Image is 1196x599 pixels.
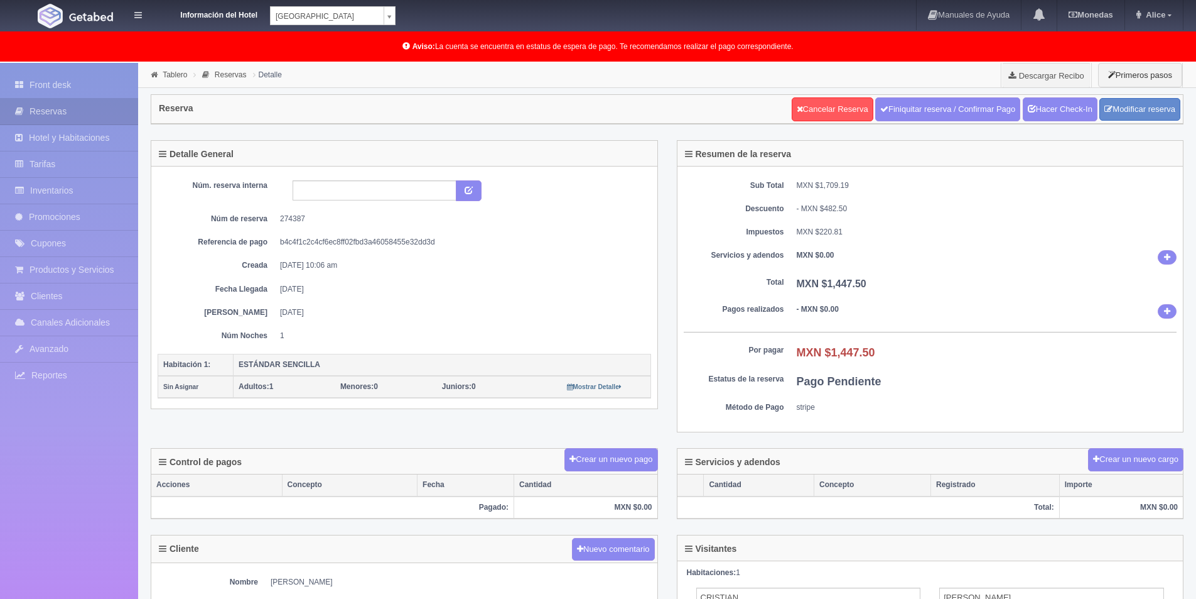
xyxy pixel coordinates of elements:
dd: 1 [280,331,642,341]
small: Mostrar Detalle [567,383,622,390]
dt: Método de Pago [684,402,784,413]
h4: Control de pagos [159,458,242,467]
b: Aviso: [412,42,435,51]
b: MXN $1,447.50 [797,346,875,359]
dt: Sub Total [684,180,784,191]
li: Detalle [250,69,285,80]
dd: [PERSON_NAME] [271,577,651,588]
dt: Por pagar [684,345,784,356]
th: MXN $0.00 [1059,497,1183,519]
small: Sin Asignar [163,383,198,390]
b: MXN $0.00 [797,251,834,260]
img: Getabed [69,12,113,21]
th: Concepto [814,475,931,496]
th: Pagado: [151,497,514,519]
a: Descargar Recibo [1001,63,1091,88]
dt: Servicios y adendos [684,250,784,261]
a: Reservas [215,70,247,79]
th: Importe [1059,475,1183,496]
dd: 274387 [280,214,642,224]
span: 0 [442,382,476,391]
dt: [PERSON_NAME] [167,307,267,318]
dd: MXN $220.81 [797,227,1177,238]
h4: Detalle General [159,150,234,159]
span: 0 [340,382,378,391]
a: Cancelar Reserva [792,97,873,121]
b: Pago Pendiente [797,375,881,388]
dt: Núm de reserva [167,214,267,224]
h4: Visitantes [685,544,737,554]
span: Alice [1143,10,1165,19]
dd: [DATE] 10:06 am [280,260,642,271]
button: Primeros pasos [1098,63,1182,87]
h4: Resumen de la reserva [685,150,792,159]
th: Cantidad [514,475,657,496]
b: MXN $1,447.50 [797,278,866,289]
a: Tablero [163,70,187,79]
button: Crear un nuevo pago [564,448,657,471]
th: ESTÁNDAR SENCILLA [234,354,651,376]
strong: Adultos: [239,382,269,391]
th: Total: [677,497,1060,519]
a: Hacer Check-In [1023,97,1097,121]
strong: Menores: [340,382,374,391]
span: [GEOGRAPHIC_DATA] [276,7,379,26]
b: Habitación 1: [163,360,210,369]
dt: Descuento [684,204,784,214]
dt: Referencia de pago [167,237,267,248]
div: 1 [687,568,1174,578]
dt: Nombre [158,577,258,588]
dt: Impuestos [684,227,784,238]
img: Getabed [38,4,63,28]
a: Modificar reserva [1099,98,1180,121]
button: Nuevo comentario [572,538,655,561]
dt: Pagos realizados [684,304,784,315]
a: [GEOGRAPHIC_DATA] [270,6,396,25]
dt: Núm. reserva interna [167,180,267,191]
dt: Fecha Llegada [167,284,267,295]
button: Crear un nuevo cargo [1088,448,1183,471]
strong: Juniors: [442,382,471,391]
dt: Información del Hotel [157,6,257,21]
a: Finiquitar reserva / Confirmar Pago [875,97,1020,121]
dt: Creada [167,260,267,271]
th: Cantidad [704,475,814,496]
h4: Reserva [159,104,193,113]
dd: MXN $1,709.19 [797,180,1177,191]
dd: [DATE] [280,307,642,318]
span: 1 [239,382,273,391]
th: Concepto [282,475,417,496]
dd: [DATE] [280,284,642,295]
h4: Cliente [159,544,199,554]
h4: Servicios y adendos [685,458,780,467]
strong: Habitaciones: [687,568,736,577]
b: - MXN $0.00 [797,305,839,314]
dt: Estatus de la reserva [684,374,784,385]
th: Fecha [418,475,514,496]
dt: Total [684,277,784,288]
div: - MXN $482.50 [797,204,1177,214]
dd: stripe [797,402,1177,413]
dd: b4c4f1c2c4cf6ec8ff02fbd3a46058455e32dd3d [280,237,642,248]
dt: Núm Noches [167,331,267,341]
th: Acciones [151,475,282,496]
th: Registrado [930,475,1059,496]
a: Mostrar Detalle [567,382,622,391]
th: MXN $0.00 [514,497,657,519]
b: Monedas [1069,10,1112,19]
